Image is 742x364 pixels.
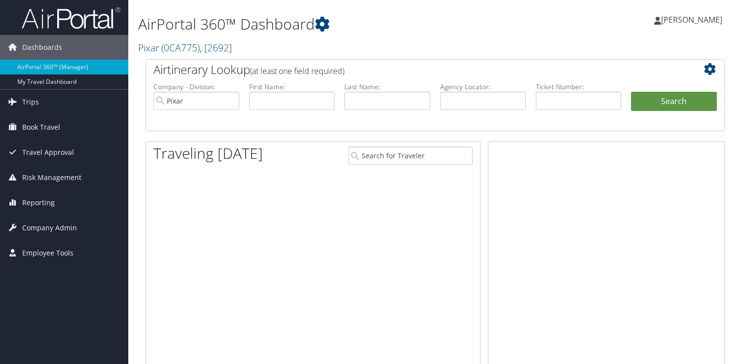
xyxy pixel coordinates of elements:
[344,82,430,92] label: Last Name:
[22,140,74,165] span: Travel Approval
[631,92,717,111] button: Search
[22,165,81,190] span: Risk Management
[348,146,473,165] input: Search for Traveler
[22,216,77,240] span: Company Admin
[138,41,232,54] a: Pixar
[661,14,722,25] span: [PERSON_NAME]
[138,14,534,35] h1: AirPortal 360™ Dashboard
[22,115,60,140] span: Book Travel
[153,82,239,92] label: Company - Division:
[153,143,263,164] h1: Traveling [DATE]
[440,82,526,92] label: Agency Locator:
[161,41,200,54] span: ( 0CA775 )
[22,190,55,215] span: Reporting
[22,241,74,265] span: Employee Tools
[153,61,668,78] h2: Airtinerary Lookup
[654,5,732,35] a: [PERSON_NAME]
[536,82,622,92] label: Ticket Number:
[250,66,344,76] span: (at least one field required)
[22,6,120,30] img: airportal-logo.png
[22,90,39,114] span: Trips
[249,82,335,92] label: First Name:
[200,41,232,54] span: , [ 2692 ]
[22,35,62,60] span: Dashboards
